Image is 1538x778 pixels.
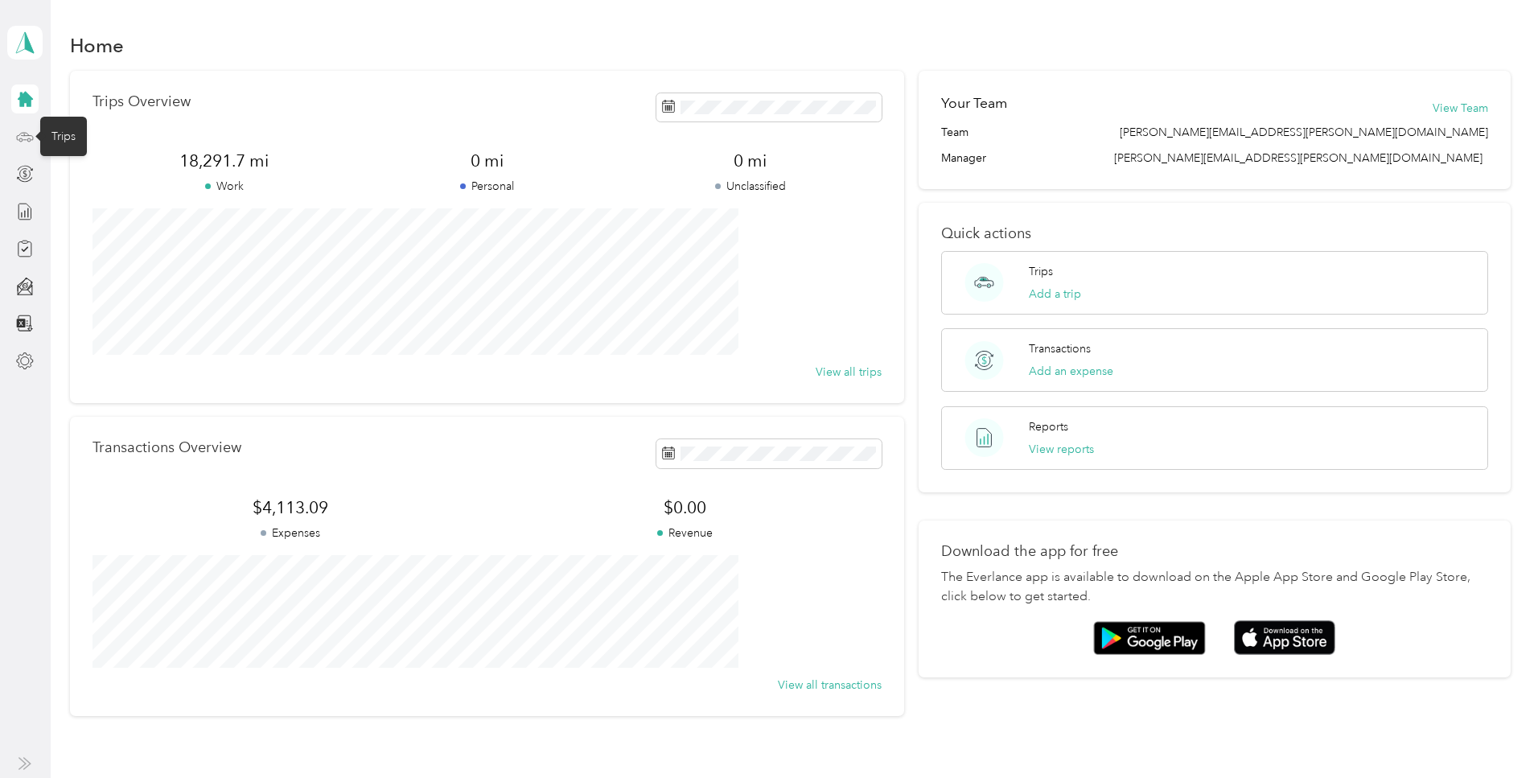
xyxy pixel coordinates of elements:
[40,117,87,156] div: Trips
[941,225,1488,242] p: Quick actions
[356,150,619,172] span: 0 mi
[93,178,356,195] p: Work
[1448,688,1538,778] iframe: Everlance-gr Chat Button Frame
[70,37,124,54] h1: Home
[487,525,882,541] p: Revenue
[356,178,619,195] p: Personal
[941,150,986,167] span: Manager
[1029,363,1113,380] button: Add an expense
[941,93,1007,113] h2: Your Team
[1433,100,1488,117] button: View Team
[93,525,487,541] p: Expenses
[1029,441,1094,458] button: View reports
[1029,418,1068,435] p: Reports
[1120,124,1488,141] span: [PERSON_NAME][EMAIL_ADDRESS][PERSON_NAME][DOMAIN_NAME]
[1029,340,1091,357] p: Transactions
[487,496,882,519] span: $0.00
[1029,286,1081,303] button: Add a trip
[941,543,1488,560] p: Download the app for free
[93,439,241,456] p: Transactions Overview
[1234,620,1335,655] img: App store
[93,150,356,172] span: 18,291.7 mi
[941,568,1488,607] p: The Everlance app is available to download on the Apple App Store and Google Play Store, click be...
[1093,621,1206,655] img: Google play
[778,677,882,694] button: View all transactions
[816,364,882,381] button: View all trips
[93,496,487,519] span: $4,113.09
[619,178,882,195] p: Unclassified
[619,150,882,172] span: 0 mi
[941,124,968,141] span: Team
[93,93,191,110] p: Trips Overview
[1114,151,1482,165] span: [PERSON_NAME][EMAIL_ADDRESS][PERSON_NAME][DOMAIN_NAME]
[1029,263,1053,280] p: Trips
